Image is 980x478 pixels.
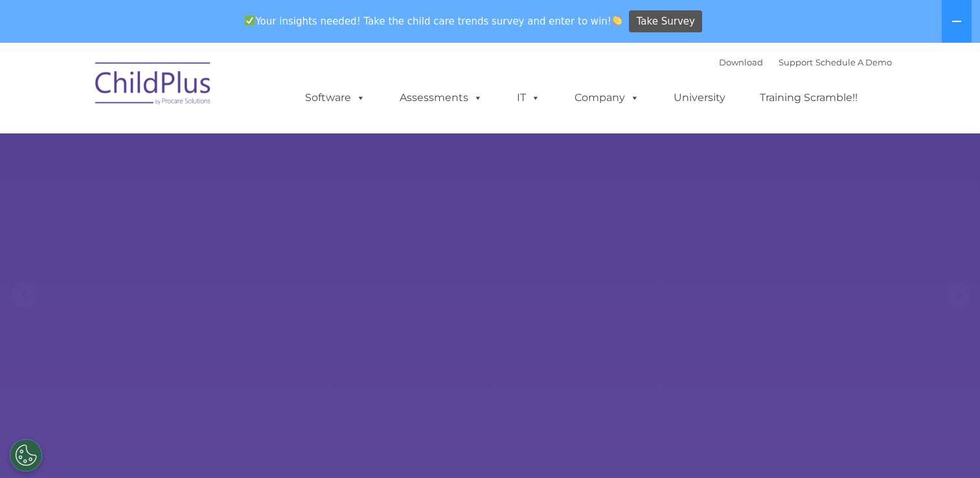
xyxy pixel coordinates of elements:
[240,8,628,34] span: Your insights needed! Take the child care trends survey and enter to win!
[10,439,42,472] button: Cookies Settings
[562,85,652,111] a: Company
[504,85,553,111] a: IT
[292,85,378,111] a: Software
[245,16,255,25] img: ✅
[661,85,738,111] a: University
[629,10,702,33] a: Take Survey
[387,85,496,111] a: Assessments
[89,53,218,118] img: ChildPlus by Procare Solutions
[719,57,763,67] a: Download
[637,10,695,33] span: Take Survey
[779,57,813,67] a: Support
[747,85,871,111] a: Training Scramble!!
[612,16,622,25] img: 👏
[719,57,892,67] font: |
[815,57,892,67] a: Schedule A Demo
